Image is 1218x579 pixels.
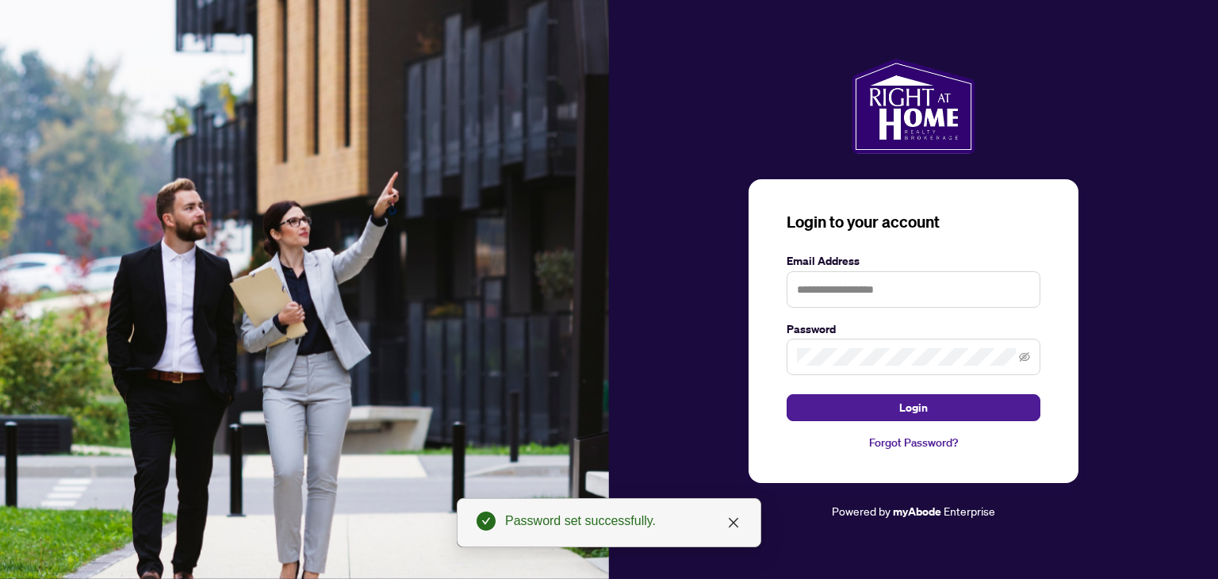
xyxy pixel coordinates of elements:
[1019,351,1030,362] span: eye-invisible
[787,211,1040,233] h3: Login to your account
[893,503,941,520] a: myAbode
[787,252,1040,270] label: Email Address
[832,504,891,518] span: Powered by
[899,395,928,420] span: Login
[505,512,741,531] div: Password set successfully.
[725,514,742,531] a: Close
[727,516,740,529] span: close
[787,394,1040,421] button: Login
[944,504,995,518] span: Enterprise
[787,320,1040,338] label: Password
[477,512,496,531] span: check-circle
[852,59,975,154] img: ma-logo
[787,434,1040,451] a: Forgot Password?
